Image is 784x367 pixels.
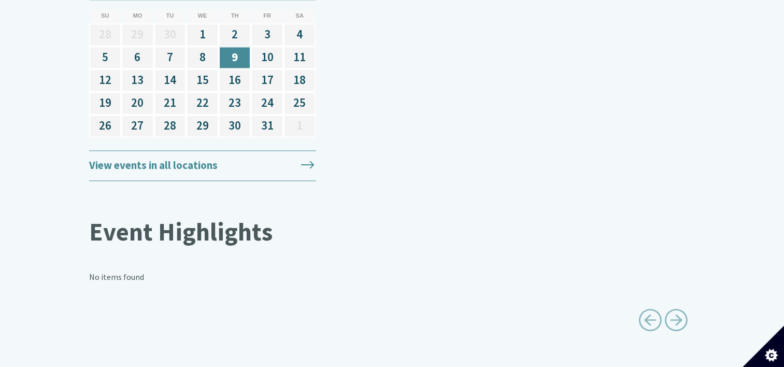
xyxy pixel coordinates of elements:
[283,69,316,92] a: 18
[90,9,121,22] div: Su
[89,271,695,284] p: No items found
[154,46,187,69] a: 7
[219,92,251,115] a: 23
[121,46,154,69] a: 6
[154,115,187,137] a: 28
[252,9,282,22] div: Fr
[89,150,316,181] a: View events in all locations
[121,23,154,46] a: 29
[186,92,219,115] a: 22
[89,115,122,137] a: 26
[283,23,316,46] a: 4
[251,92,283,115] a: 24
[251,115,283,137] a: 31
[251,69,283,92] a: 17
[89,218,695,246] h2: Event Highlights
[251,46,283,69] a: 10
[219,23,251,46] a: 2
[89,23,122,46] a: 28
[154,92,187,115] a: 21
[89,92,122,115] a: 19
[743,326,784,367] button: Set cookie preferences
[154,69,187,92] a: 14
[220,9,250,22] div: Th
[186,115,219,137] a: 29
[638,305,662,340] a: Previous page
[664,305,688,340] a: Next page
[283,115,316,137] a: 1
[154,23,187,46] a: 30
[121,115,154,137] a: 27
[155,9,186,22] div: Tu
[284,9,315,22] div: Sa
[219,46,251,69] a: 9
[89,46,122,69] a: 5
[186,23,219,46] a: 1
[283,46,316,69] a: 11
[283,92,316,115] a: 25
[219,115,251,137] a: 30
[186,46,219,69] a: 8
[219,69,251,92] a: 16
[121,69,154,92] a: 13
[251,23,283,46] a: 3
[121,92,154,115] a: 20
[186,69,219,92] a: 15
[122,9,153,22] div: Mo
[89,69,122,92] a: 12
[187,9,218,22] div: We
